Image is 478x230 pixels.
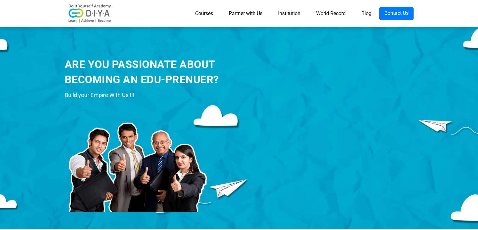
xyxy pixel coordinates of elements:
a: World Record [308,7,354,20]
a: Courses [187,7,221,20]
img: ins-prod.png [65,103,209,212]
a: Institution [270,7,308,20]
a: Blog [354,7,379,20]
img: logo-v2.png [65,4,115,23]
div: ARE YOU PASSIONATE ABOUT BECOMING AN EDU-PRENUER? [65,57,264,87]
a: Contact Us [379,7,414,20]
a: Partner with Us [221,7,270,20]
div: Build your Empire With Us !!! [65,90,264,100]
